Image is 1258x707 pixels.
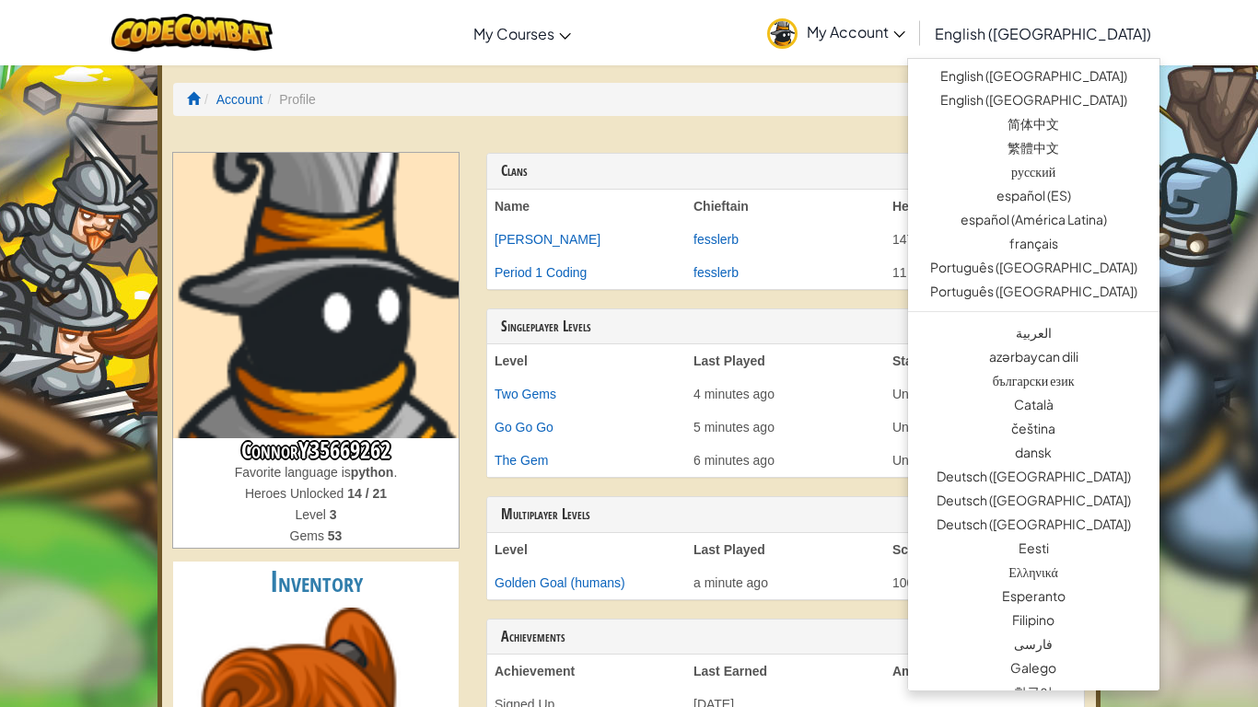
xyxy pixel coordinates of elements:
[330,507,337,522] strong: 3
[908,344,1159,368] a: azərbaycan dili
[686,344,885,377] th: Last Played
[908,560,1159,584] a: Ελληνικά
[693,265,739,280] a: fesslerb
[908,632,1159,655] a: فارسی
[495,387,556,401] a: Two Gems
[111,14,273,52] img: CodeCombat logo
[173,562,459,603] h2: Inventory
[935,24,1151,43] span: English ([GEOGRAPHIC_DATA])
[908,440,1159,464] a: dansk
[686,190,885,223] th: Chieftain
[295,507,329,522] span: Level
[908,320,1159,344] a: العربية
[758,4,914,62] a: My Account
[885,377,1084,411] td: Unfinished
[216,92,263,107] a: Account
[908,183,1159,207] a: español (ES)
[908,159,1159,183] a: русский
[908,231,1159,255] a: français
[487,344,686,377] th: Level
[495,575,625,590] a: Golden Goal (humans)
[885,444,1084,477] td: Unfinished
[885,411,1084,444] td: Unfinished
[908,87,1159,111] a: English ([GEOGRAPHIC_DATA])
[908,512,1159,536] a: Deutsch ([GEOGRAPHIC_DATA])
[885,190,1084,223] th: Heroes
[686,566,885,599] td: a minute ago
[908,64,1159,87] a: English ([GEOGRAPHIC_DATA])
[351,465,394,480] strong: python
[501,506,1070,523] h3: Multiplayer Levels
[908,111,1159,135] a: 简体中文
[686,533,885,566] th: Last Played
[464,8,580,58] a: My Courses
[908,464,1159,488] a: Deutsch ([GEOGRAPHIC_DATA])
[328,528,343,543] strong: 53
[686,444,885,477] td: 6 minutes ago
[885,533,1084,566] th: Score
[686,377,885,411] td: 4 minutes ago
[693,232,739,247] a: fesslerb
[487,533,686,566] th: Level
[495,453,548,468] a: The Gem
[501,629,1070,645] h3: Achievements
[501,163,1070,180] h3: Clans
[501,319,1070,335] h3: Singleplayer Levels
[908,135,1159,159] a: 繁體中文
[885,655,1084,688] th: Amount
[885,344,1084,377] th: Status
[926,8,1160,58] a: English ([GEOGRAPHIC_DATA])
[495,265,587,280] a: Period 1 Coding
[908,488,1159,512] a: Deutsch ([GEOGRAPHIC_DATA])
[245,486,347,501] span: Heroes Unlocked
[908,536,1159,560] a: Eesti
[262,90,315,109] li: Profile
[885,223,1084,256] td: 147
[487,655,686,688] th: Achievement
[495,232,600,247] a: [PERSON_NAME]
[686,411,885,444] td: 5 minutes ago
[686,655,885,688] th: Last Earned
[347,486,387,501] strong: 14 / 21
[767,18,798,49] img: avatar
[495,420,553,435] a: Go Go Go
[290,528,328,543] span: Gems
[908,392,1159,416] a: Català
[908,279,1159,303] a: Português ([GEOGRAPHIC_DATA])
[908,679,1159,703] a: 한국어
[393,465,397,480] span: .
[235,465,351,480] span: Favorite language is
[807,22,905,41] span: My Account
[487,190,686,223] th: Name
[908,416,1159,440] a: čeština
[908,207,1159,231] a: español (América Latina)
[908,584,1159,608] a: Esperanto
[885,256,1084,289] td: 11
[908,608,1159,632] a: Filipino
[908,368,1159,392] a: български език
[908,655,1159,679] a: Galego
[173,438,459,463] h3: ConnorY35669262
[473,24,554,43] span: My Courses
[885,566,1084,599] td: 1000
[908,255,1159,279] a: Português ([GEOGRAPHIC_DATA])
